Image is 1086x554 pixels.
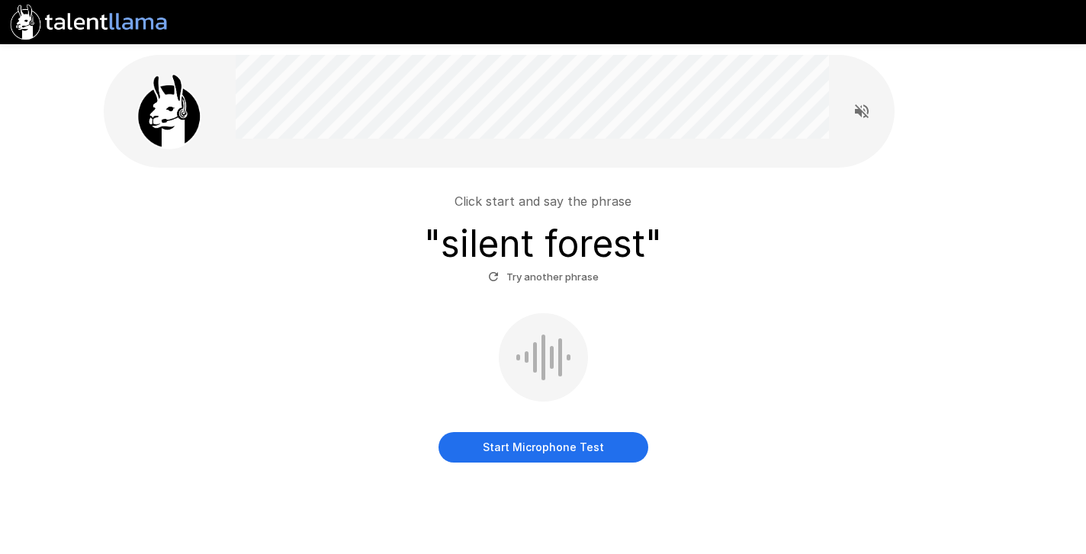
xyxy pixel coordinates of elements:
p: Click start and say the phrase [455,192,631,210]
button: Start Microphone Test [439,432,648,463]
button: Try another phrase [484,265,602,289]
h3: " silent forest " [424,223,662,265]
button: Read questions aloud [847,96,877,126]
img: llama_clean.png [131,73,207,149]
